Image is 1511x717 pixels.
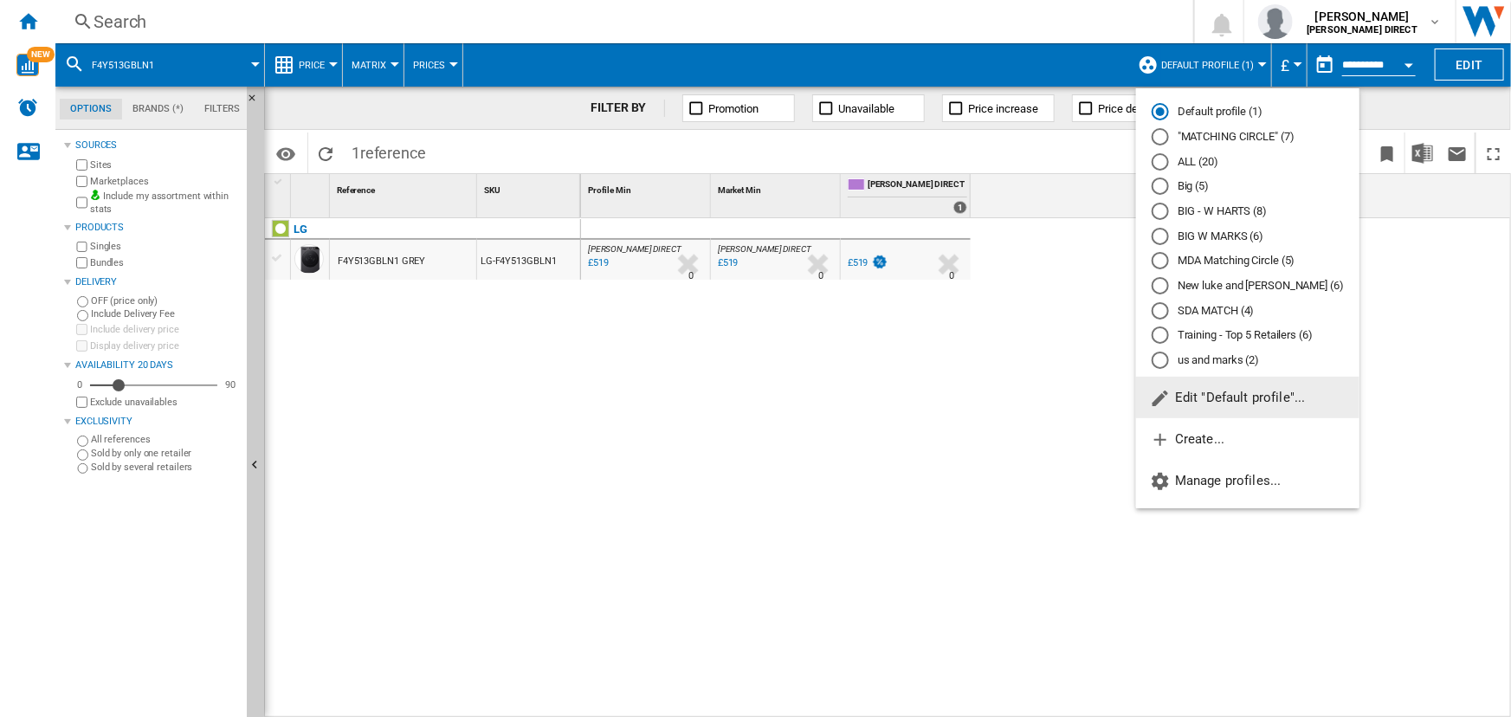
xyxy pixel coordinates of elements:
[1152,278,1344,294] md-radio-button: New luke and taylor (6)
[1152,302,1344,319] md-radio-button: SDA MATCH (4)
[1152,203,1344,220] md-radio-button: BIG - W HARTS (8)
[1152,327,1344,344] md-radio-button: Training - Top 5 Retailers (6)
[1152,352,1344,369] md-radio-button: us and marks (2)
[1152,253,1344,269] md-radio-button: MDA Matching Circle (5)
[1152,129,1344,145] md-radio-button: "MATCHING CIRCLE" (7)
[1150,473,1282,488] span: Manage profiles...
[1150,390,1306,405] span: Edit "Default profile"...
[1150,431,1224,447] span: Create...
[1152,104,1344,120] md-radio-button: Default profile (1)
[1152,153,1344,170] md-radio-button: ALL (20)
[1152,178,1344,195] md-radio-button: Big (5)
[1152,228,1344,244] md-radio-button: BIG W MARKS (6)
